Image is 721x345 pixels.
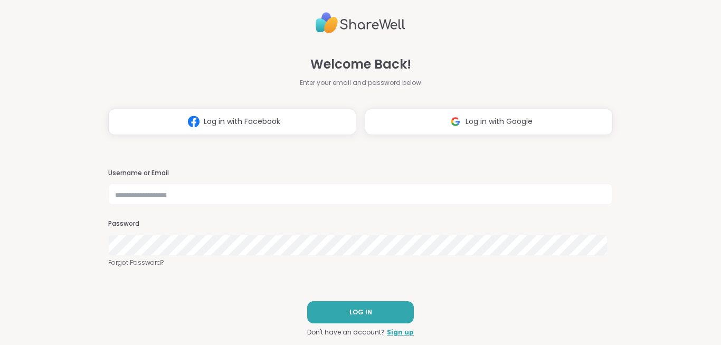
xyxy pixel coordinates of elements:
span: Log in with Facebook [204,116,280,127]
img: ShareWell Logomark [184,112,204,131]
img: ShareWell Logo [316,8,405,38]
span: Don't have an account? [307,328,385,337]
span: Enter your email and password below [300,78,421,88]
button: Log in with Facebook [108,109,356,135]
a: Sign up [387,328,414,337]
span: Welcome Back! [310,55,411,74]
span: Log in with Google [466,116,533,127]
h3: Password [108,219,613,228]
button: Log in with Google [365,109,613,135]
button: LOG IN [307,301,414,323]
span: LOG IN [349,308,372,317]
h3: Username or Email [108,169,613,178]
a: Forgot Password? [108,258,613,267]
img: ShareWell Logomark [445,112,466,131]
